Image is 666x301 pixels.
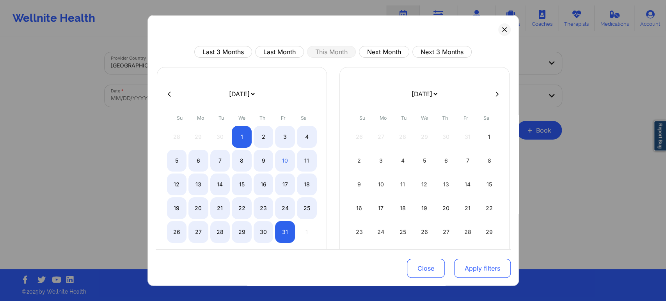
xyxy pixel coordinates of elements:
[480,126,499,148] div: Sat Nov 01 2025
[480,174,499,195] div: Sat Nov 15 2025
[414,221,434,243] div: Wed Nov 26 2025
[210,221,230,243] div: Tue Oct 28 2025
[297,174,317,195] div: Sat Oct 18 2025
[393,197,413,219] div: Tue Nov 18 2025
[442,115,448,121] abbr: Thursday
[210,150,230,172] div: Tue Oct 07 2025
[454,259,511,278] button: Apply filters
[421,115,428,121] abbr: Wednesday
[167,197,187,219] div: Sun Oct 19 2025
[167,150,187,172] div: Sun Oct 05 2025
[297,126,317,148] div: Sat Oct 04 2025
[188,174,208,195] div: Mon Oct 13 2025
[371,150,391,172] div: Mon Nov 03 2025
[259,115,265,121] abbr: Thursday
[480,150,499,172] div: Sat Nov 08 2025
[350,221,369,243] div: Sun Nov 23 2025
[232,150,252,172] div: Wed Oct 08 2025
[297,197,317,219] div: Sat Oct 25 2025
[275,174,295,195] div: Fri Oct 17 2025
[238,115,245,121] abbr: Wednesday
[483,115,489,121] abbr: Saturday
[414,197,434,219] div: Wed Nov 19 2025
[401,115,407,121] abbr: Tuesday
[167,174,187,195] div: Sun Oct 12 2025
[480,197,499,219] div: Sat Nov 22 2025
[218,115,224,121] abbr: Tuesday
[458,221,478,243] div: Fri Nov 28 2025
[393,221,413,243] div: Tue Nov 25 2025
[232,221,252,243] div: Wed Oct 29 2025
[301,115,307,121] abbr: Saturday
[464,115,468,121] abbr: Friday
[359,115,365,121] abbr: Sunday
[210,174,230,195] div: Tue Oct 14 2025
[232,174,252,195] div: Wed Oct 15 2025
[458,174,478,195] div: Fri Nov 14 2025
[177,115,183,121] abbr: Sunday
[393,150,413,172] div: Tue Nov 04 2025
[458,197,478,219] div: Fri Nov 21 2025
[480,221,499,243] div: Sat Nov 29 2025
[167,221,187,243] div: Sun Oct 26 2025
[436,150,456,172] div: Thu Nov 06 2025
[307,46,356,58] button: This Month
[350,174,369,195] div: Sun Nov 09 2025
[194,46,252,58] button: Last 3 Months
[458,150,478,172] div: Fri Nov 07 2025
[297,150,317,172] div: Sat Oct 11 2025
[436,197,456,219] div: Thu Nov 20 2025
[275,221,295,243] div: Fri Oct 31 2025
[350,245,369,267] div: Sun Nov 30 2025
[371,174,391,195] div: Mon Nov 10 2025
[371,221,391,243] div: Mon Nov 24 2025
[414,174,434,195] div: Wed Nov 12 2025
[275,126,295,148] div: Fri Oct 03 2025
[254,197,274,219] div: Thu Oct 23 2025
[254,126,274,148] div: Thu Oct 02 2025
[436,174,456,195] div: Thu Nov 13 2025
[188,221,208,243] div: Mon Oct 27 2025
[197,115,204,121] abbr: Monday
[232,126,252,148] div: Wed Oct 01 2025
[210,197,230,219] div: Tue Oct 21 2025
[393,174,413,195] div: Tue Nov 11 2025
[281,115,286,121] abbr: Friday
[359,46,409,58] button: Next Month
[412,46,472,58] button: Next 3 Months
[350,197,369,219] div: Sun Nov 16 2025
[255,46,304,58] button: Last Month
[275,150,295,172] div: Fri Oct 10 2025
[254,221,274,243] div: Thu Oct 30 2025
[254,174,274,195] div: Thu Oct 16 2025
[414,150,434,172] div: Wed Nov 05 2025
[350,150,369,172] div: Sun Nov 02 2025
[436,221,456,243] div: Thu Nov 27 2025
[371,197,391,219] div: Mon Nov 17 2025
[232,197,252,219] div: Wed Oct 22 2025
[275,197,295,219] div: Fri Oct 24 2025
[188,150,208,172] div: Mon Oct 06 2025
[380,115,387,121] abbr: Monday
[254,150,274,172] div: Thu Oct 09 2025
[407,259,445,278] button: Close
[188,197,208,219] div: Mon Oct 20 2025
